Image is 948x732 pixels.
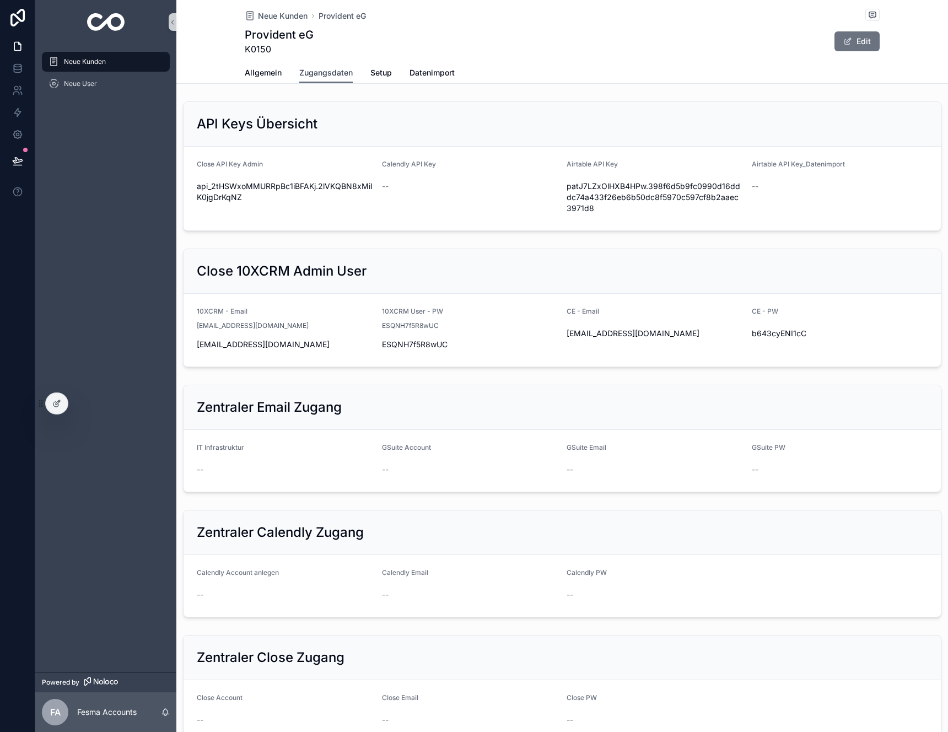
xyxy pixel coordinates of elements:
[370,63,392,85] a: Setup
[834,31,880,51] button: Edit
[567,568,607,577] span: Calendly PW
[752,328,928,339] span: b643cyENI1cC
[567,443,606,451] span: GSuite Email
[197,160,263,168] span: Close API Key Admin
[382,339,558,350] span: ESQNH7f5R8wUC
[299,63,353,84] a: Zugangsdaten
[197,568,279,577] span: Calendly Account anlegen
[299,67,353,78] span: Zugangsdaten
[752,181,758,192] span: --
[382,589,389,600] span: --
[567,693,597,702] span: Close PW
[197,524,364,541] h2: Zentraler Calendly Zugang
[319,10,366,21] a: Provident eG
[197,321,309,330] span: [EMAIL_ADDRESS][DOMAIN_NAME]
[245,63,282,85] a: Allgemein
[410,67,455,78] span: Datenimport
[197,262,367,280] h2: Close 10XCRM Admin User
[197,693,243,702] span: Close Account
[197,589,203,600] span: --
[245,67,282,78] span: Allgemein
[752,464,758,475] span: --
[197,443,244,451] span: IT Infrastruktur
[382,693,418,702] span: Close Email
[197,181,373,203] span: api_2tHSWxoMMURRpBc1iBFAKj.2lVKQBN8xMiIK0jgDrKqNZ
[567,160,618,168] span: Airtable API Key
[35,44,176,108] div: scrollable content
[77,707,137,718] p: Fesma Accounts
[245,42,314,56] span: K0150
[752,443,785,451] span: GSuite PW
[64,79,97,88] span: Neue User
[42,678,79,687] span: Powered by
[245,27,314,42] h1: Provident eG
[370,67,392,78] span: Setup
[42,74,170,94] a: Neue User
[64,57,106,66] span: Neue Kunden
[197,115,317,133] h2: API Keys Übersicht
[567,464,573,475] span: --
[382,568,428,577] span: Calendly Email
[567,328,743,339] span: [EMAIL_ADDRESS][DOMAIN_NAME]
[567,307,599,315] span: CE - Email
[197,399,342,416] h2: Zentraler Email Zugang
[382,307,443,315] span: 10XCRM User - PW
[382,443,431,451] span: GSuite Account
[382,160,436,168] span: Calendly API Key
[245,10,308,21] a: Neue Kunden
[567,714,573,725] span: --
[410,63,455,85] a: Datenimport
[567,181,743,214] span: patJ7LZxOlHXB4HPw.398f6d5b9fc0990d16dddc74a433f26eb6b50dc8f5970c597cf8b2aaec3971d8
[42,52,170,72] a: Neue Kunden
[752,307,778,315] span: CE - PW
[50,706,61,719] span: FA
[197,649,344,666] h2: Zentraler Close Zugang
[197,464,203,475] span: --
[382,181,389,192] span: --
[87,13,125,31] img: App logo
[382,714,389,725] span: --
[197,307,247,315] span: 10XCRM - Email
[382,321,439,330] span: ESQNH7f5R8wUC
[567,589,573,600] span: --
[752,160,845,168] span: Airtable API Key_Datenimport
[197,714,203,725] span: --
[382,464,389,475] span: --
[197,339,373,350] span: [EMAIL_ADDRESS][DOMAIN_NAME]
[258,10,308,21] span: Neue Kunden
[35,672,176,692] a: Powered by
